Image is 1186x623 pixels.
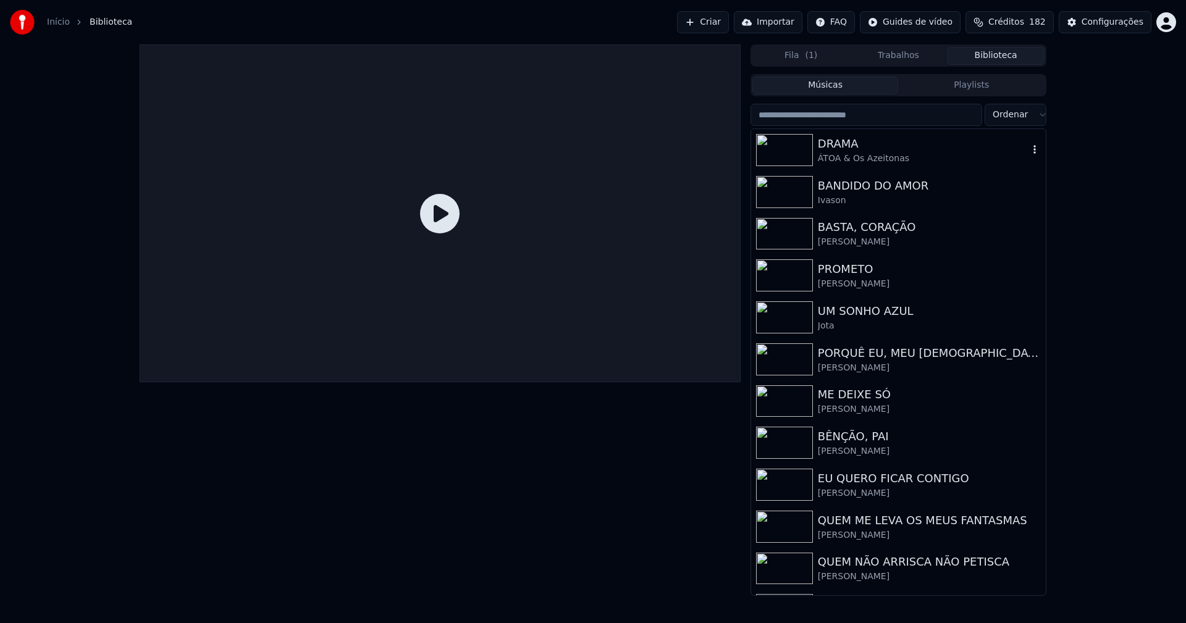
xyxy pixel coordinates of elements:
[677,11,729,33] button: Criar
[818,261,1041,278] div: PROMETO
[818,428,1041,445] div: BÊNÇÃO, PAI
[993,109,1028,121] span: Ordenar
[1029,16,1046,28] span: 182
[818,529,1041,541] div: [PERSON_NAME]
[818,445,1041,458] div: [PERSON_NAME]
[1082,16,1143,28] div: Configurações
[734,11,802,33] button: Importar
[818,470,1041,487] div: EU QUERO FICAR CONTIGO
[47,16,70,28] a: Início
[818,571,1041,583] div: [PERSON_NAME]
[752,77,899,94] button: Músicas
[988,16,1024,28] span: Créditos
[947,47,1045,65] button: Biblioteca
[752,47,850,65] button: Fila
[818,345,1041,362] div: PORQUÊ EU, MEU [DEMOGRAPHIC_DATA]
[818,278,1041,290] div: [PERSON_NAME]
[90,16,132,28] span: Biblioteca
[860,11,961,33] button: Guides de vídeo
[807,11,855,33] button: FAQ
[10,10,35,35] img: youka
[818,177,1041,194] div: BANDIDO DO AMOR
[805,49,817,62] span: ( 1 )
[818,303,1041,320] div: UM SONHO AZUL
[818,320,1041,332] div: Jota
[818,403,1041,416] div: [PERSON_NAME]
[818,512,1041,529] div: QUEM ME LEVA OS MEUS FANTASMAS
[898,77,1045,94] button: Playlists
[818,236,1041,248] div: [PERSON_NAME]
[965,11,1054,33] button: Créditos182
[850,47,948,65] button: Trabalhos
[818,194,1041,207] div: Ivason
[818,153,1028,165] div: ÁTOA & Os Azeitonas
[818,487,1041,500] div: [PERSON_NAME]
[818,362,1041,374] div: [PERSON_NAME]
[818,553,1041,571] div: QUEM NÃO ARRISCA NÃO PETISCA
[1059,11,1151,33] button: Configurações
[818,135,1028,153] div: DRAMA
[818,219,1041,236] div: BASTA, CORAÇÃO
[818,386,1041,403] div: ME DEIXE SÓ
[47,16,132,28] nav: breadcrumb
